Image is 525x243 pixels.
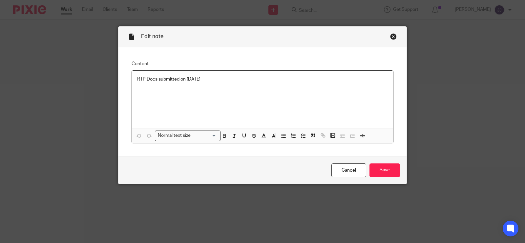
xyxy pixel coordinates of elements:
div: Close this dialog window [390,33,397,40]
span: Normal text size [157,132,192,139]
div: Search for option [155,131,220,141]
span: Edit note [141,34,163,39]
input: Search for option [193,132,217,139]
p: RTP Docs submitted on [DATE] [137,76,388,83]
input: Save [369,163,400,178]
a: Cancel [331,163,366,178]
label: Content [132,61,393,67]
